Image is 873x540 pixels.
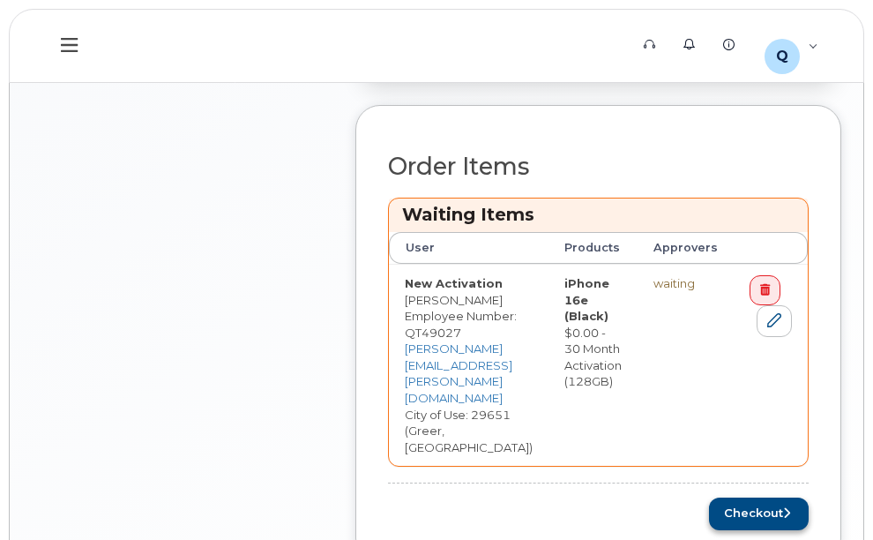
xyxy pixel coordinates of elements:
th: Products [548,232,638,264]
button: Checkout [709,498,809,530]
th: User [389,232,548,264]
a: [PERSON_NAME][EMAIL_ADDRESS][PERSON_NAME][DOMAIN_NAME] [405,341,512,405]
div: QT49027 [752,28,831,64]
th: Approvers [638,232,734,264]
iframe: Messenger Launcher [796,463,860,527]
td: [PERSON_NAME] City of Use: 29651 (Greer, [GEOGRAPHIC_DATA]) [389,264,548,466]
strong: New Activation [405,276,503,290]
h3: Waiting Items [402,203,795,227]
span: Employee Number: QT49027 [405,309,517,340]
h2: Order Items [388,154,809,180]
div: waiting [653,275,718,292]
strong: iPhone 16e (Black) [564,276,609,323]
span: Q [776,46,788,67]
td: $0.00 - 30 Month Activation (128GB) [548,264,638,466]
